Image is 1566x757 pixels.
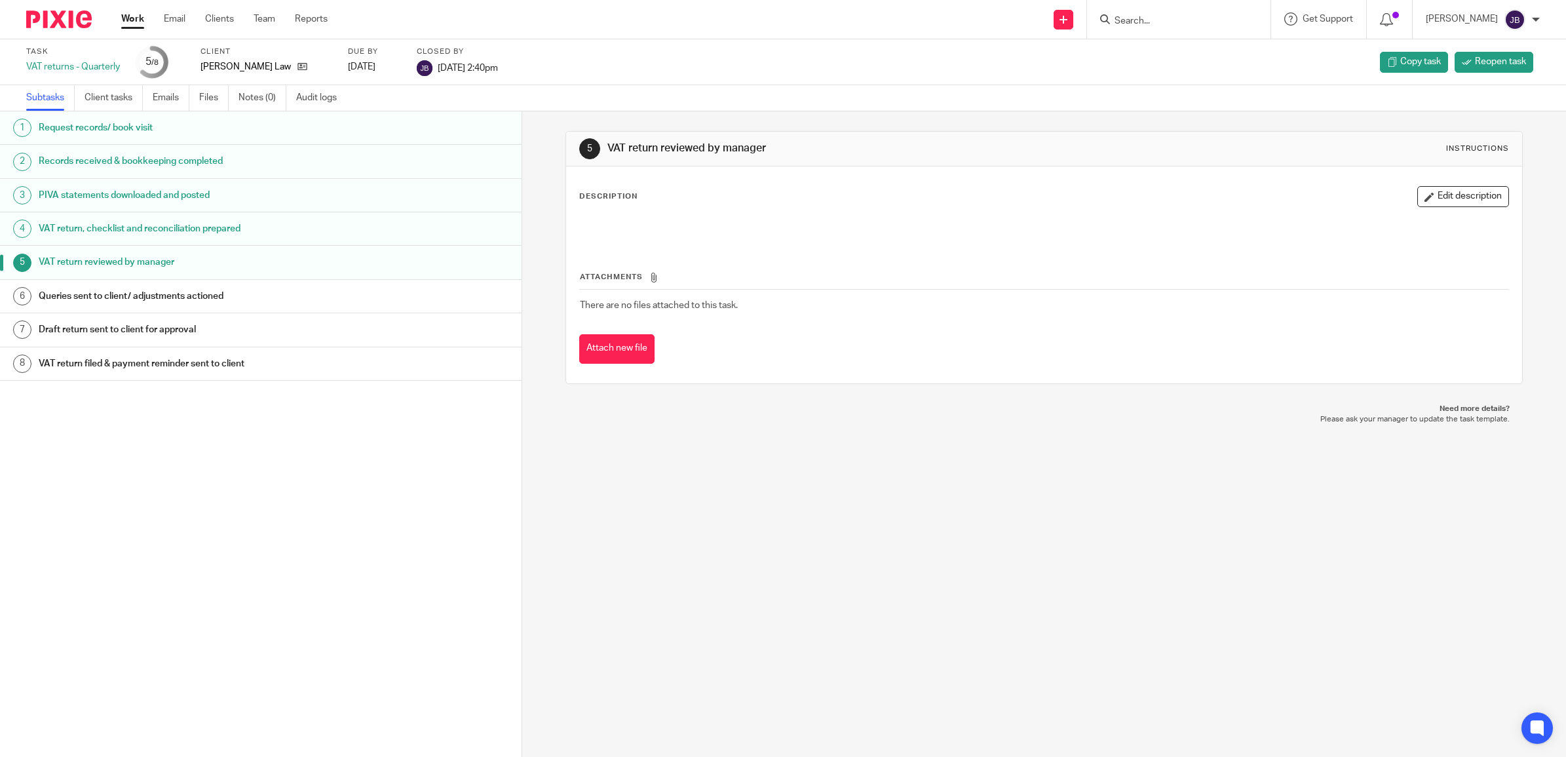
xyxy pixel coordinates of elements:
[417,47,498,57] label: Closed by
[1380,52,1448,73] a: Copy task
[39,252,352,272] h1: VAT return reviewed by manager
[164,12,185,26] a: Email
[13,287,31,305] div: 6
[1400,55,1441,68] span: Copy task
[39,286,352,306] h1: Queries sent to client/ adjustments actioned
[1113,16,1231,28] input: Search
[151,59,159,66] small: /8
[1426,12,1498,26] p: [PERSON_NAME]
[1504,9,1525,30] img: svg%3E
[348,47,400,57] label: Due by
[39,118,352,138] h1: Request records/ book visit
[607,142,1072,155] h1: VAT return reviewed by manager
[13,186,31,204] div: 3
[39,151,352,171] h1: Records received & bookkeeping completed
[348,60,400,73] div: [DATE]
[13,153,31,171] div: 2
[13,119,31,137] div: 1
[13,355,31,373] div: 8
[39,185,352,205] h1: PIVA statements downloaded and posted
[201,47,332,57] label: Client
[296,85,347,111] a: Audit logs
[1475,55,1526,68] span: Reopen task
[1303,14,1353,24] span: Get Support
[145,54,159,69] div: 5
[201,60,291,73] p: [PERSON_NAME] Law
[13,254,31,272] div: 5
[199,85,229,111] a: Files
[39,219,352,239] h1: VAT return, checklist and reconciliation prepared
[13,220,31,238] div: 4
[39,320,352,340] h1: Draft return sent to client for approval
[39,354,352,374] h1: VAT return filed & payment reminder sent to client
[1446,144,1509,154] div: Instructions
[579,191,638,202] p: Description
[295,12,328,26] a: Reports
[254,12,275,26] a: Team
[85,85,143,111] a: Client tasks
[1417,186,1509,207] button: Edit description
[121,12,144,26] a: Work
[1455,52,1533,73] a: Reopen task
[579,138,600,159] div: 5
[26,47,120,57] label: Task
[26,85,75,111] a: Subtasks
[417,60,432,76] img: svg%3E
[153,85,189,111] a: Emails
[580,273,643,281] span: Attachments
[579,414,1510,425] p: Please ask your manager to update the task template.
[26,10,92,28] img: Pixie
[205,12,234,26] a: Clients
[580,301,738,310] span: There are no files attached to this task.
[438,63,498,72] span: [DATE] 2:40pm
[579,404,1510,414] p: Need more details?
[26,60,120,73] div: VAT returns - Quarterly
[579,334,655,364] button: Attach new file
[13,320,31,339] div: 7
[239,85,286,111] a: Notes (0)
